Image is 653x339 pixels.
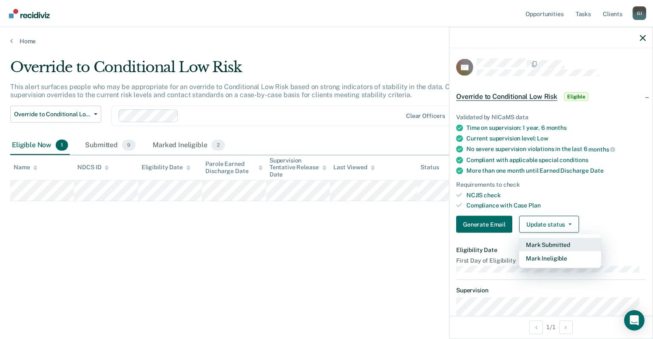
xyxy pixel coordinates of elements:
[633,6,646,20] button: Profile dropdown button
[449,83,653,110] div: Override to Conditional Low RiskEligible
[528,202,540,209] span: Plan
[590,167,603,174] span: Date
[211,140,224,151] span: 2
[449,316,653,338] div: 1 / 1
[122,140,136,151] span: 9
[151,136,227,155] div: Marked Ineligible
[484,191,500,198] span: check
[466,191,646,199] div: NCJIS
[14,111,91,118] span: Override to Conditional Low Risk
[456,92,557,101] span: Override to Conditional Low Risk
[270,157,326,178] div: Supervision Tentative Release Date
[519,216,579,233] button: Update status
[456,247,646,254] dt: Eligibility Date
[83,136,137,155] div: Submitted
[546,124,567,131] span: months
[633,6,646,20] div: G J
[456,257,646,264] dt: First Day of Eligibility
[406,112,445,120] div: Clear officers
[456,216,512,233] button: Generate Email
[205,160,262,175] div: Parole Earned Discharge Date
[420,164,439,171] div: Status
[519,252,601,265] button: Mark Ineligible
[10,37,643,45] a: Home
[529,320,543,334] button: Previous Opportunity
[588,146,615,152] span: months
[624,310,644,331] div: Open Intercom Messenger
[559,156,588,163] span: conditions
[142,164,190,171] div: Eligibility Date
[456,181,646,188] div: Requirements to check
[466,202,646,209] div: Compliance with Case
[466,156,646,163] div: Compliant with applicable special
[466,167,646,174] div: More than one month until Earned Discharge
[456,114,646,121] div: Validated by NICaMS data
[456,287,646,294] dt: Supervision
[466,135,646,142] div: Current supervision level:
[56,140,68,151] span: 1
[10,83,473,99] p: This alert surfaces people who may be appropriate for an override to Conditional Low Risk based o...
[333,164,375,171] div: Last Viewed
[466,146,646,153] div: No severe supervision violations in the last 6
[10,136,70,155] div: Eligible Now
[14,164,37,171] div: Name
[456,216,516,233] a: Navigate to form link
[9,9,50,18] img: Recidiviz
[537,135,548,142] span: Low
[466,124,646,132] div: Time on supervision: 1 year, 6
[77,164,109,171] div: NDCS ID
[564,92,588,101] span: Eligible
[10,59,500,83] div: Override to Conditional Low Risk
[519,238,601,252] button: Mark Submitted
[559,320,573,334] button: Next Opportunity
